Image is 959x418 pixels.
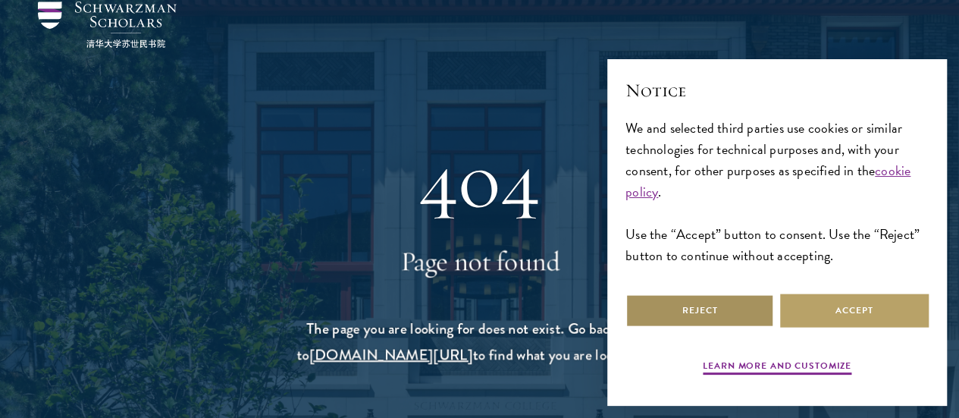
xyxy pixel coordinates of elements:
[309,344,472,366] a: [DOMAIN_NAME][URL]
[780,294,929,328] button: Accept
[294,142,666,221] div: 404
[625,294,774,328] button: Reject
[625,160,910,202] a: cookie policy
[703,359,851,377] button: Learn more and customize
[294,244,666,278] h1: Page not found
[625,77,929,103] h2: Notice
[38,2,177,48] img: Schwarzman Scholars
[625,118,929,267] div: We and selected third parties use cookies or similar technologies for technical purposes and, wit...
[294,316,666,368] p: The page you are looking for does not exist. Go back, or go to to find what you are looking for.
